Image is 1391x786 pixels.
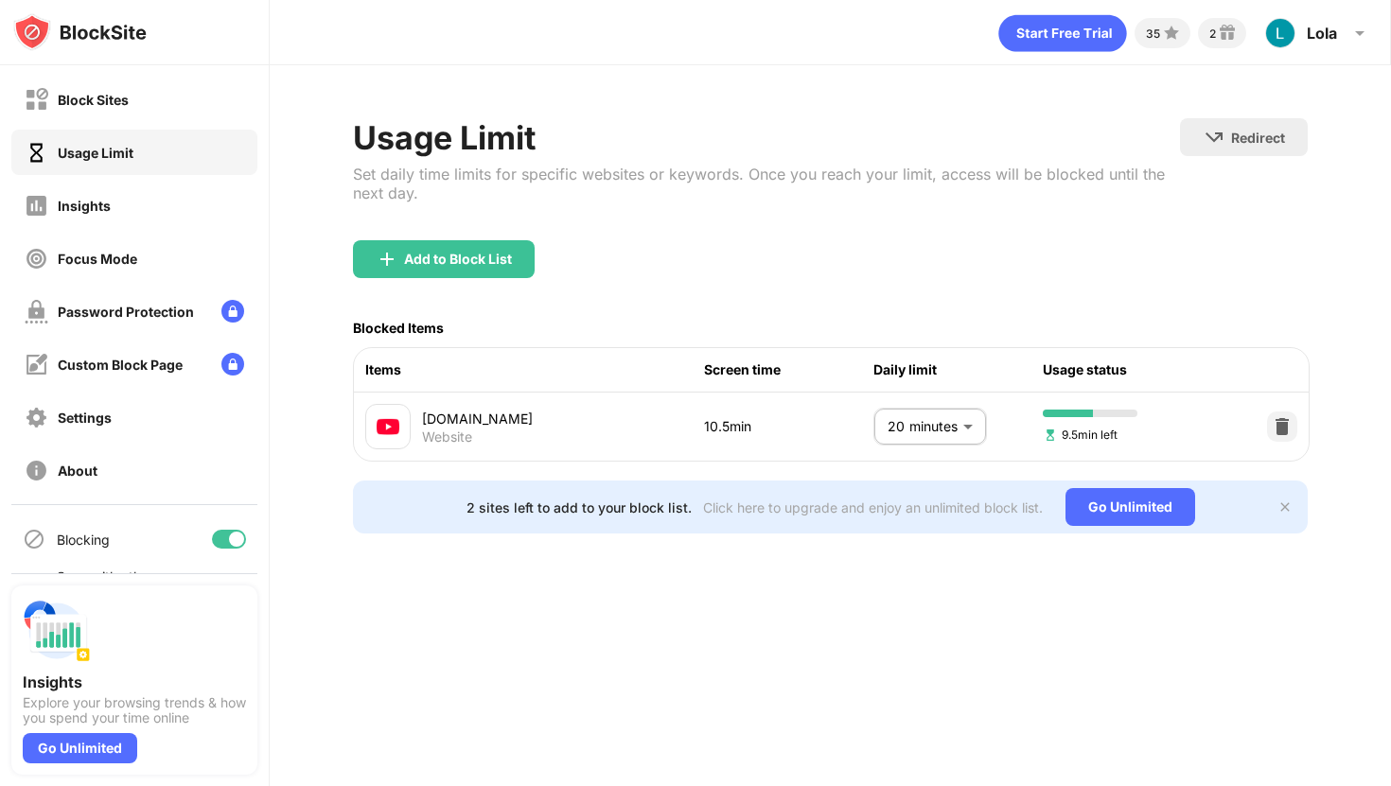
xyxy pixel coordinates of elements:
[58,304,194,320] div: Password Protection
[23,597,91,665] img: push-insights.svg
[1065,488,1195,526] div: Go Unlimited
[58,463,97,479] div: About
[1146,26,1160,41] div: 35
[25,141,48,165] img: time-usage-on.svg
[221,353,244,376] img: lock-menu.svg
[365,359,704,380] div: Items
[58,357,183,373] div: Custom Block Page
[353,118,1180,157] div: Usage Limit
[422,428,472,445] div: Website
[221,300,244,323] img: lock-menu.svg
[25,194,48,218] img: insights-off.svg
[1043,428,1058,443] img: hourglass-set.svg
[1043,359,1212,380] div: Usage status
[1160,22,1183,44] img: points-small.svg
[1216,22,1239,44] img: reward-small.svg
[58,145,133,161] div: Usage Limit
[888,416,956,437] p: 20 minutes
[25,300,48,323] img: password-protection-off.svg
[704,416,873,437] div: 10.5min
[353,165,1180,202] div: Set daily time limits for specific websites or keywords. Once you reach your limit, access will b...
[58,410,112,426] div: Settings
[1209,26,1216,41] div: 2
[1307,24,1337,43] div: Lola
[467,499,692,515] div: 2 sites left to add to your block list.
[58,251,137,267] div: Focus Mode
[25,406,48,429] img: settings-off.svg
[1265,18,1295,48] img: ACg8ocJTj3CGEWlP3CNyg0QFXpckRsvmo_CwF2oCU1m2yt1NlK3g2A=s96-c
[998,14,1127,52] div: animation
[873,359,1043,380] div: Daily limit
[23,695,246,725] div: Explore your browsing trends & how you spend your time online
[23,672,246,691] div: Insights
[1277,499,1293,515] img: x-button.svg
[13,13,147,51] img: logo-blocksite.svg
[57,532,110,548] div: Blocking
[25,459,48,482] img: about-off.svg
[23,528,45,550] img: blocking-icon.svg
[704,359,873,380] div: Screen time
[25,353,48,376] img: customize-block-page-off.svg
[58,198,111,214] div: Insights
[58,92,129,108] div: Block Sites
[57,568,154,601] div: Sync with other devices
[703,499,1043,515] div: Click here to upgrade and enjoy an unlimited block list.
[422,409,704,428] div: [DOMAIN_NAME]
[377,415,399,438] img: favicons
[25,247,48,271] img: focus-off.svg
[1231,130,1285,146] div: Redirect
[404,252,512,267] div: Add to Block List
[353,320,444,336] div: Blocked Items
[1043,426,1118,444] span: 9.5min left
[25,88,48,112] img: block-off.svg
[23,733,137,763] div: Go Unlimited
